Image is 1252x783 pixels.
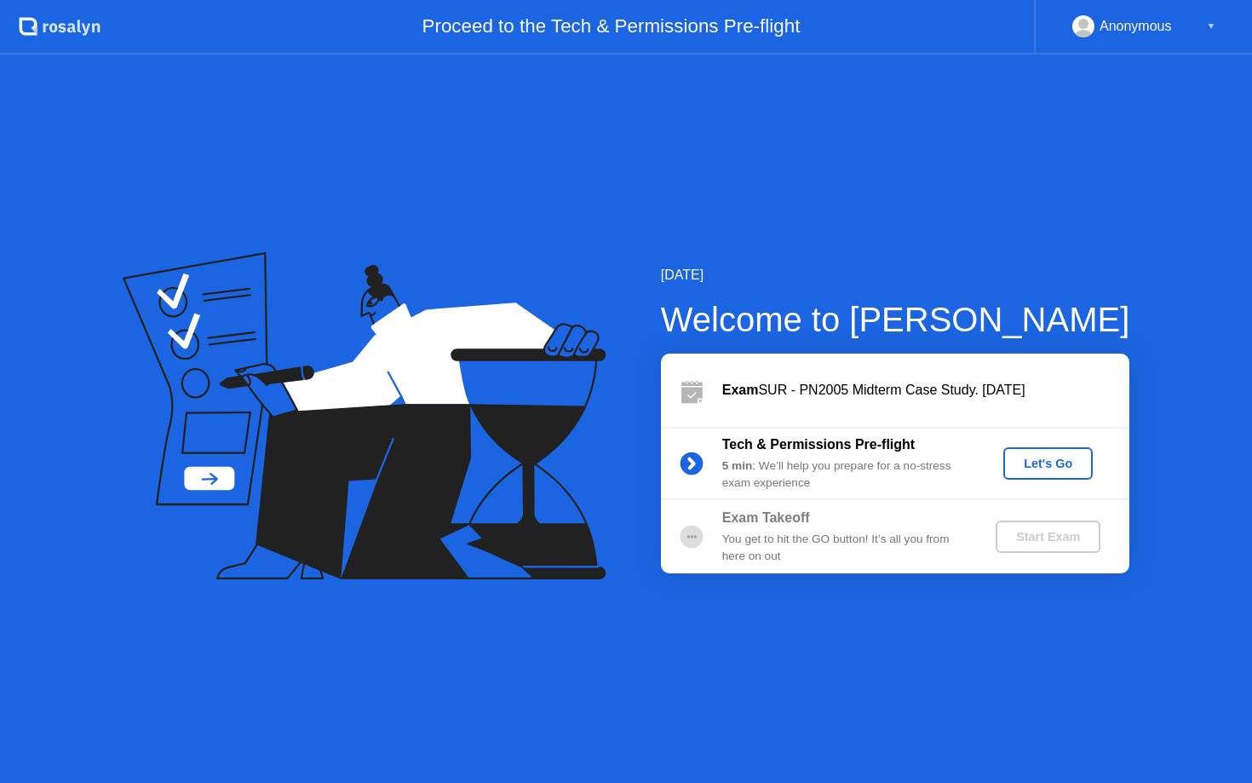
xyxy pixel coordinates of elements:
[996,521,1100,553] button: Start Exam
[1010,457,1086,470] div: Let's Go
[722,531,968,566] div: You get to hit the GO button! It’s all you from here on out
[1002,530,1094,544] div: Start Exam
[722,459,753,472] b: 5 min
[722,383,759,397] b: Exam
[1100,15,1172,37] div: Anonymous
[722,510,810,525] b: Exam Takeoff
[722,380,1129,400] div: SUR - PN2005 Midterm Case Study. [DATE]
[722,458,968,492] div: : We’ll help you prepare for a no-stress exam experience
[722,437,915,452] b: Tech & Permissions Pre-flight
[661,294,1130,345] div: Welcome to [PERSON_NAME]
[1207,15,1215,37] div: ▼
[661,265,1130,285] div: [DATE]
[1003,447,1093,480] button: Let's Go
